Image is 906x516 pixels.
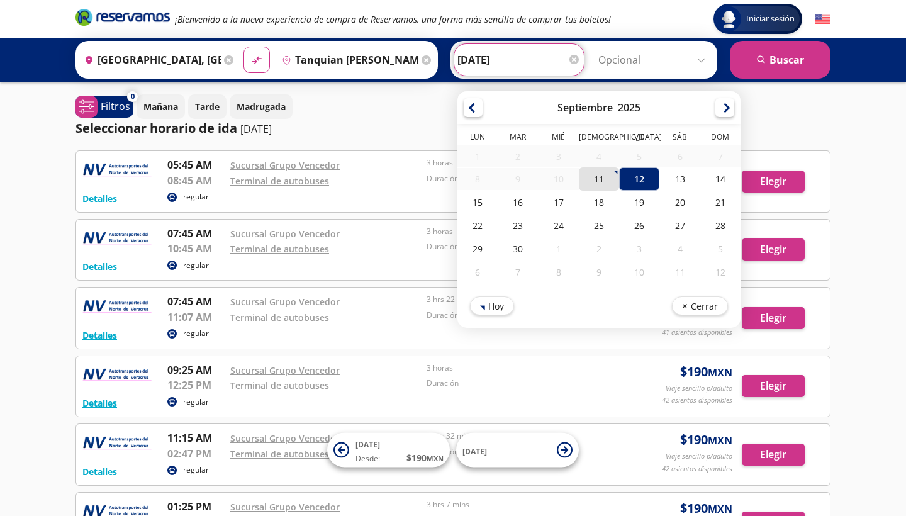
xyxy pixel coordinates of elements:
small: MXN [708,434,732,447]
div: 28-Sep-25 [700,214,741,237]
span: [DATE] [462,446,487,456]
p: 42 asientos disponibles [662,464,732,474]
p: regular [183,464,209,476]
a: Sucursal Grupo Vencedor [230,432,340,444]
span: $ 190 [680,430,732,449]
span: $ 190 [406,451,444,464]
a: Sucursal Grupo Vencedor [230,501,340,513]
div: 20-Sep-25 [659,191,700,214]
button: English [815,11,830,27]
input: Elegir Fecha [457,44,581,76]
div: 05-Oct-25 [700,237,741,261]
p: 08:45 AM [167,173,224,188]
p: 42 asientos disponibles [662,395,732,406]
div: 23-Sep-25 [498,214,538,237]
div: Septiembre [557,101,613,115]
a: Brand Logo [75,8,170,30]
p: regular [183,260,209,271]
span: Desde: [355,453,380,464]
i: Brand Logo [75,8,170,26]
div: 16-Sep-25 [498,191,538,214]
p: Mañana [143,100,178,113]
img: RESERVAMOS [82,226,152,251]
div: 08-Sep-25 [457,168,498,190]
div: 24-Sep-25 [539,214,579,237]
input: Buscar Origen [79,44,221,76]
p: 3 hrs 32 mins [427,430,617,442]
p: 11:07 AM [167,310,224,325]
input: Buscar Destino [277,44,418,76]
div: 27-Sep-25 [659,214,700,237]
button: Elegir [742,375,805,397]
p: Duración [427,173,617,184]
p: 41 asientos disponibles [662,327,732,338]
img: RESERVAMOS [82,362,152,388]
div: 12-Oct-25 [700,261,741,284]
p: Seleccionar horario de ida [75,119,237,138]
a: Sucursal Grupo Vencedor [230,296,340,308]
span: Iniciar sesión [741,13,800,25]
div: 08-Oct-25 [539,261,579,284]
p: regular [183,191,209,203]
em: ¡Bienvenido a la nueva experiencia de compra de Reservamos, una forma más sencilla de comprar tus... [175,13,611,25]
p: [DATE] [240,121,272,137]
p: 02:47 PM [167,446,224,461]
p: Duración [427,241,617,252]
div: 04-Oct-25 [659,237,700,261]
p: 3 horas [427,157,617,169]
p: 11:15 AM [167,430,224,446]
div: 06-Oct-25 [457,261,498,284]
p: 05:45 AM [167,157,224,172]
button: Elegir [742,238,805,261]
p: 3 horas [427,226,617,237]
div: 07-Oct-25 [498,261,538,284]
a: Sucursal Grupo Vencedor [230,364,340,376]
div: 12-Sep-25 [619,167,659,191]
th: Sábado [659,132,700,145]
div: 14-Sep-25 [700,167,741,191]
button: Hoy [470,296,514,315]
div: 26-Sep-25 [619,214,659,237]
button: Elegir [742,307,805,329]
button: Detalles [82,260,117,273]
div: 03-Sep-25 [539,145,579,167]
div: 04-Sep-25 [579,145,619,167]
button: Elegir [742,444,805,466]
p: 3 hrs 7 mins [427,499,617,510]
span: $ 190 [680,362,732,381]
p: 09:25 AM [167,362,224,378]
img: RESERVAMOS [82,430,152,456]
a: Terminal de autobuses [230,311,329,323]
div: 10-Oct-25 [619,261,659,284]
div: 13-Sep-25 [659,167,700,191]
div: 29-Sep-25 [457,237,498,261]
button: 0Filtros [75,96,133,118]
div: 15-Sep-25 [457,191,498,214]
a: Sucursal Grupo Vencedor [230,228,340,240]
div: 22-Sep-25 [457,214,498,237]
a: Terminal de autobuses [230,379,329,391]
th: Miércoles [539,132,579,145]
p: 10:45 AM [167,241,224,256]
p: 3 horas [427,362,617,374]
span: 0 [131,91,135,102]
div: 11-Sep-25 [579,167,619,191]
div: 18-Sep-25 [579,191,619,214]
p: regular [183,328,209,339]
button: Cerrar [672,296,728,315]
div: 30-Sep-25 [498,237,538,261]
p: regular [183,396,209,408]
div: 17-Sep-25 [539,191,579,214]
button: Detalles [82,192,117,205]
button: Detalles [82,465,117,478]
button: Tarde [188,94,226,119]
button: [DATE] [456,433,579,468]
a: Sucursal Grupo Vencedor [230,159,340,171]
a: Terminal de autobuses [230,448,329,460]
div: 2025 [618,101,640,115]
th: Lunes [457,132,498,145]
th: Martes [498,132,538,145]
p: Tarde [195,100,220,113]
button: [DATE]Desde:$190MXN [327,433,450,468]
div: 11-Oct-25 [659,261,700,284]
